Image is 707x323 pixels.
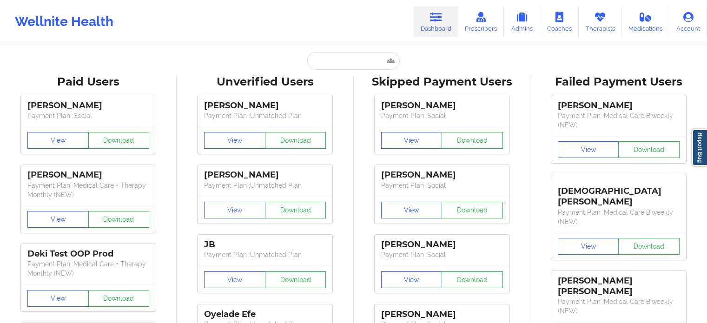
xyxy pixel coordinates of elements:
button: View [204,202,265,218]
button: Download [88,132,150,149]
div: Paid Users [7,75,170,89]
div: JB [204,239,326,250]
button: Download [265,132,326,149]
button: View [204,271,265,288]
button: View [27,290,89,307]
a: Coaches [540,7,579,37]
button: View [558,141,619,158]
button: View [381,271,443,288]
button: Download [88,211,150,228]
p: Payment Plan : Unmatched Plan [204,250,326,259]
p: Payment Plan : Social [381,111,503,120]
div: [PERSON_NAME] [204,170,326,180]
button: Download [618,141,680,158]
button: Download [442,202,503,218]
button: View [558,238,619,255]
a: Report Bug [692,129,707,166]
button: View [27,211,89,228]
button: Download [88,290,150,307]
button: Download [442,132,503,149]
div: [PERSON_NAME] [PERSON_NAME] [558,276,680,297]
div: [PERSON_NAME] [204,100,326,111]
div: Oyelade Efe [204,309,326,320]
div: [PERSON_NAME] [381,170,503,180]
a: Dashboard [414,7,458,37]
p: Payment Plan : Social [381,181,503,190]
div: [PERSON_NAME] [558,100,680,111]
button: Download [265,271,326,288]
p: Payment Plan : Social [27,111,149,120]
button: View [381,202,443,218]
p: Payment Plan : Unmatched Plan [204,181,326,190]
a: Medications [622,7,670,37]
p: Payment Plan : Medical Care + Therapy Monthly (NEW) [27,181,149,199]
p: Payment Plan : Medical Care + Therapy Monthly (NEW) [27,259,149,278]
div: Skipped Payment Users [360,75,524,89]
button: Download [618,238,680,255]
div: [PERSON_NAME] [27,100,149,111]
button: View [381,132,443,149]
div: Deki Test OOP Prod [27,249,149,259]
p: Payment Plan : Medical Care Biweekly (NEW) [558,297,680,316]
button: Download [442,271,503,288]
button: Download [265,202,326,218]
div: [PERSON_NAME] [27,170,149,180]
div: [DEMOGRAPHIC_DATA][PERSON_NAME] [558,179,680,207]
p: Payment Plan : Medical Care Biweekly (NEW) [558,111,680,130]
p: Payment Plan : Medical Care Biweekly (NEW) [558,208,680,226]
div: Unverified Users [183,75,347,89]
div: [PERSON_NAME] [381,100,503,111]
a: Prescribers [458,7,504,37]
button: View [27,132,89,149]
a: Admins [504,7,540,37]
p: Payment Plan : Social [381,250,503,259]
button: View [204,132,265,149]
div: Failed Payment Users [537,75,700,89]
p: Payment Plan : Unmatched Plan [204,111,326,120]
div: [PERSON_NAME] [381,309,503,320]
a: Account [669,7,707,37]
div: [PERSON_NAME] [381,239,503,250]
a: Therapists [579,7,622,37]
